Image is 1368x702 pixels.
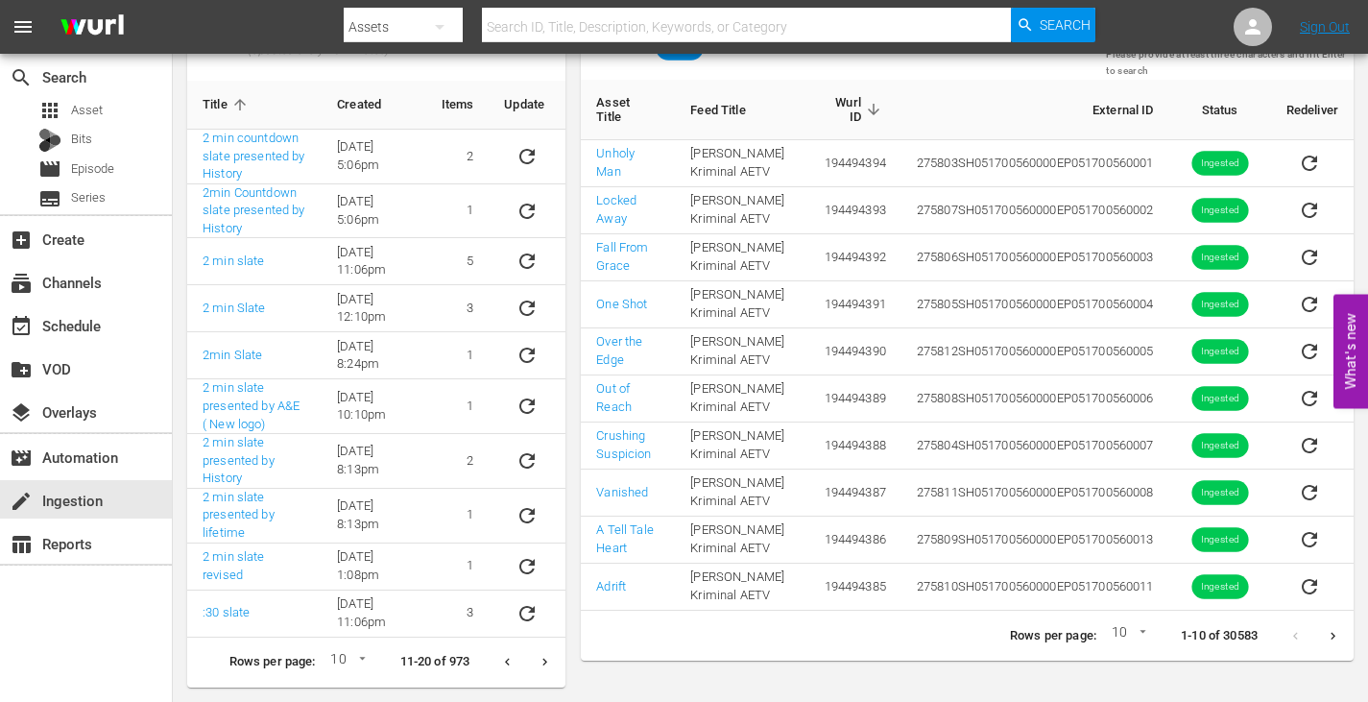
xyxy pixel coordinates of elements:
span: menu [12,15,35,38]
table: sticky table [187,81,565,638]
a: Over the Edge [596,334,642,367]
span: Reports [10,533,33,556]
td: [PERSON_NAME] Kriminal AETV [675,470,808,517]
span: Automation [10,447,33,470]
td: [DATE] 10:10pm [322,379,426,434]
td: 194494385 [808,564,901,611]
td: [DATE] 5:06pm [322,184,426,239]
span: Series [38,187,61,210]
span: Bits [71,130,92,149]
td: 5 [426,238,490,285]
a: A Tell Tale Heart [596,522,654,555]
a: 2 min Slate [203,301,266,315]
span: Ingested [1191,533,1248,547]
p: Rows per page: [1010,627,1096,645]
span: Series [71,188,106,207]
th: Update [489,81,565,130]
span: Title [203,96,252,113]
p: Please provide at least three characters and hit Enter to search [1106,47,1354,79]
a: Crushing Suspicion [596,428,651,461]
td: [PERSON_NAME] Kriminal AETV [675,234,808,281]
p: 1-10 of 30583 [1181,627,1258,645]
button: Search [1011,8,1095,42]
span: Ingested [1191,157,1248,171]
td: 194494390 [808,328,901,375]
span: VOD [10,358,33,381]
p: 11-20 of 973 [400,653,470,671]
table: sticky table [581,80,1354,611]
span: Ingested [1191,392,1248,406]
td: 1 [426,332,490,379]
span: Asset [71,101,103,120]
td: 194494387 [808,470,901,517]
span: Asset Title [596,95,660,124]
a: Adrift [596,579,626,593]
a: 2 min slate presented by History [203,435,275,485]
td: [DATE] 11:06pm [322,591,426,638]
span: Created [337,96,406,113]
td: 194494392 [808,234,901,281]
td: [DATE] 11:06pm [322,238,426,285]
td: 275811 SH051700560000 EP051700560008 [901,470,1169,517]
a: Sign Out [1300,19,1350,35]
a: 2 min countdown slate presented by History [203,131,305,181]
td: 1 [426,489,490,544]
td: [PERSON_NAME] Kriminal AETV [675,564,808,611]
span: Channels [10,272,33,295]
span: Episode [38,157,61,181]
button: Next page [526,643,564,681]
span: Search [10,66,33,89]
a: Locked Away [596,193,636,226]
span: Ingested [1191,251,1248,265]
td: [PERSON_NAME] Kriminal AETV [675,517,808,564]
span: Search [1040,8,1091,42]
div: Bits [38,129,61,152]
td: 2 [426,130,490,184]
td: 275808 SH051700560000 EP051700560006 [901,375,1169,423]
td: 194494393 [808,187,901,234]
td: 2 [426,434,490,489]
td: 275806 SH051700560000 EP051700560003 [901,234,1169,281]
th: Feed Title [675,80,808,140]
span: Overlays [10,401,33,424]
td: [PERSON_NAME] Kriminal AETV [675,140,808,187]
a: One Shot [596,297,647,311]
button: Open Feedback Widget [1333,294,1368,408]
td: 194494389 [808,375,901,423]
a: Fall From Grace [596,240,648,273]
a: 2min Countdown slate presented by History [203,185,305,235]
td: 194494391 [808,281,901,328]
td: 194494388 [808,423,901,470]
td: [PERSON_NAME] Kriminal AETV [675,281,808,328]
td: [DATE] 1:08pm [322,544,426,591]
button: Next page [1314,617,1352,655]
td: 275810 SH051700560000 EP051700560011 [901,564,1169,611]
td: 275809 SH051700560000 EP051700560013 [901,517,1169,564]
td: [PERSON_NAME] Kriminal AETV [675,187,808,234]
span: Ingestion [10,490,33,513]
td: 275812 SH051700560000 EP051700560005 [901,328,1169,375]
td: [DATE] 8:13pm [322,434,426,489]
a: 2 min slate presented by A&E ( New logo) [203,380,300,430]
span: Schedule [10,315,33,338]
td: 275803 SH051700560000 EP051700560001 [901,140,1169,187]
span: Episode [71,159,114,179]
td: 1 [426,184,490,239]
span: Ingested [1191,204,1248,218]
span: Ingested [1191,580,1248,594]
td: 194494394 [808,140,901,187]
th: External ID [901,80,1169,140]
td: 275804 SH051700560000 EP051700560007 [901,423,1169,470]
td: 275807 SH051700560000 EP051700560002 [901,187,1169,234]
span: Ingested [1191,486,1248,500]
td: 3 [426,285,490,332]
td: [PERSON_NAME] Kriminal AETV [675,423,808,470]
img: ans4CAIJ8jUAAAAAAAAAAAAAAAAAAAAAAAAgQb4GAAAAAAAAAAAAAAAAAAAAAAAAJMjXAAAAAAAAAAAAAAAAAAAAAAAAgAT5G... [46,5,138,50]
a: 2 min slate revised [203,549,265,582]
th: Redeliver [1271,80,1354,140]
a: 2 min slate [203,254,265,268]
td: 1 [426,379,490,434]
a: 2 min slate presented by lifetime [203,490,275,540]
span: Ingested [1191,298,1248,312]
button: Previous page [489,643,526,681]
